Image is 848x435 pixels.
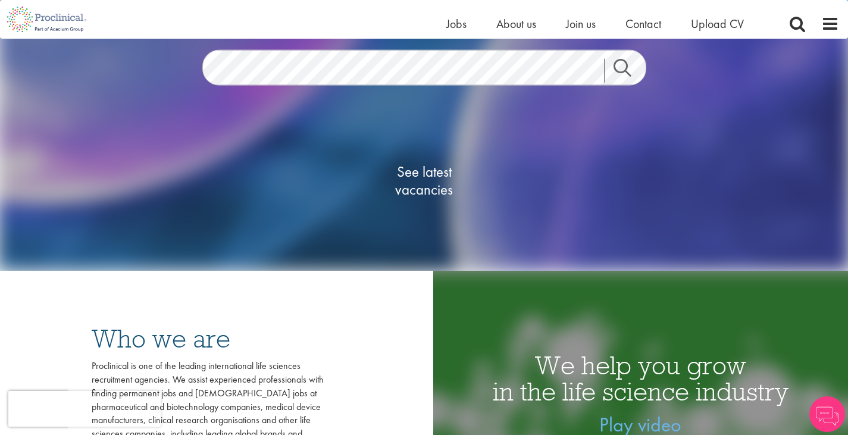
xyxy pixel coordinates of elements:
[625,16,661,32] a: Contact
[365,115,484,246] a: See latestvacancies
[92,326,324,352] h3: Who we are
[809,396,845,432] img: Chatbot
[566,16,596,32] a: Join us
[365,163,484,199] span: See latest vacancies
[8,391,161,427] iframe: reCAPTCHA
[446,16,467,32] a: Jobs
[496,16,536,32] a: About us
[604,59,655,83] a: Job search submit button
[691,16,744,32] a: Upload CV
